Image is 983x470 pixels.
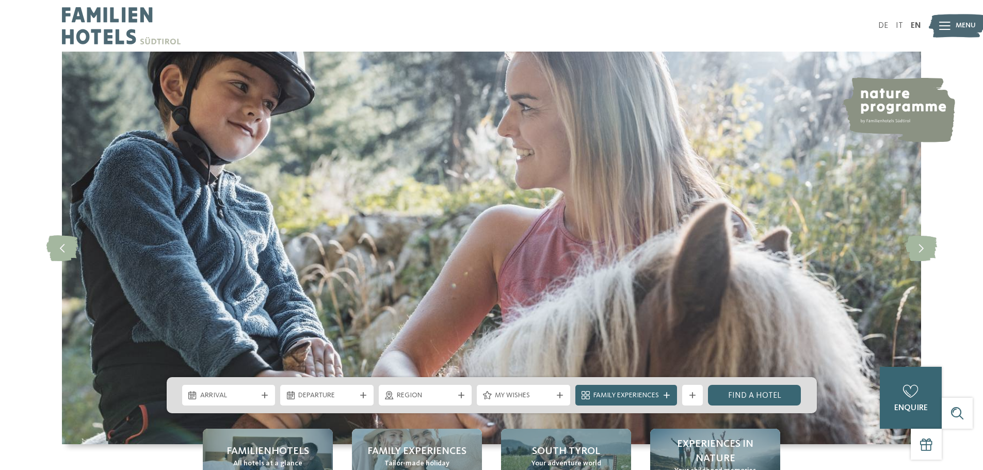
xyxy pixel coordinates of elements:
a: DE [878,22,888,30]
a: Find a hotel [708,385,801,406]
a: EN [911,22,921,30]
span: Family Experiences [367,444,466,459]
a: IT [896,22,903,30]
span: South Tyrol [532,444,600,459]
span: Family Experiences [593,391,659,401]
span: Your adventure world [531,459,601,469]
span: Tailor-made holiday [384,459,449,469]
span: enquire [894,404,928,412]
span: Familienhotels [227,444,309,459]
span: Experiences in nature [660,437,770,466]
span: My wishes [495,391,552,401]
a: enquire [880,367,942,429]
span: Departure [298,391,356,401]
span: Region [397,391,454,401]
img: nature programme by Familienhotels Südtirol [842,77,955,142]
img: Familienhotels Südtirol: The happy family places! [62,52,921,444]
span: Arrival [200,391,257,401]
span: Menu [956,21,976,31]
span: All hotels at a glance [233,459,302,469]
